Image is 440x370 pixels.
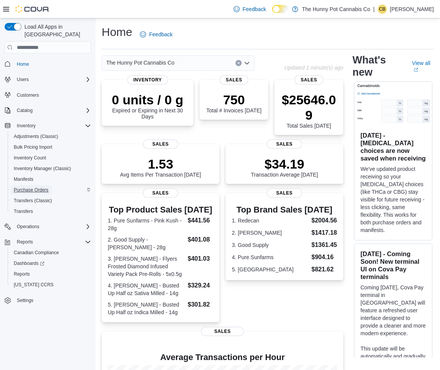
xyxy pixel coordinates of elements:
dt: 3. [PERSON_NAME] - Flyers Frosted Diamond Infused Variety Pack Pre-Rolls - 5x0.5g [108,255,185,278]
h1: Home [102,24,132,40]
span: The Hunny Pot Cannabis Co [106,58,174,67]
button: Bulk Pricing Import [8,142,94,153]
span: Inventory Manager (Classic) [14,166,71,172]
span: Users [14,75,91,84]
dd: $821.62 [312,265,337,274]
button: Reports [14,237,36,247]
span: Bulk Pricing Import [11,143,91,152]
span: Adjustments (Classic) [14,133,58,140]
dd: $1361.45 [312,240,337,250]
span: Adjustments (Classic) [11,132,91,141]
a: Inventory Manager (Classic) [11,164,74,173]
a: Feedback [231,2,269,17]
dd: $2004.56 [312,216,337,225]
button: Open list of options [244,60,250,66]
p: 750 [206,92,261,107]
span: Purchase Orders [11,185,91,195]
button: Users [14,75,32,84]
p: 1.53 [120,156,201,172]
p: $34.19 [251,156,318,172]
span: Operations [14,222,91,231]
span: Dashboards [14,260,44,266]
p: We've updated product receiving so your [MEDICAL_DATA] choices (like THCa or CBG) stay visible fo... [360,165,426,234]
button: [US_STATE] CCRS [8,279,94,290]
button: Reports [8,269,94,279]
button: Inventory [2,120,94,131]
dt: 5. [PERSON_NAME] - Busted Up Half oz Indica Milled - 14g [108,301,185,316]
dd: $329.24 [188,281,213,290]
h3: Top Product Sales [DATE] [108,205,213,214]
button: Clear input [235,60,242,66]
dd: $904.16 [312,253,337,262]
button: Adjustments (Classic) [8,131,94,142]
span: Reports [11,269,91,279]
dd: $441.56 [188,216,213,225]
span: Transfers [11,207,91,216]
span: Customers [14,90,91,100]
button: Operations [14,222,42,231]
button: Users [2,74,94,85]
dd: $301.82 [188,300,213,309]
span: Sales [143,140,178,149]
button: Inventory Count [8,153,94,163]
span: Bulk Pricing Import [14,144,52,150]
button: Operations [2,221,94,232]
dd: $401.03 [188,254,213,263]
span: Sales [143,188,178,198]
h3: Top Brand Sales [DATE] [232,205,337,214]
dt: 2. Good Supply - [PERSON_NAME] - 28g [108,236,185,251]
p: The Hunny Pot Cannabis Co [302,5,370,14]
span: CB [379,5,386,14]
a: Customers [14,91,42,100]
a: [US_STATE] CCRS [11,280,57,289]
div: Total # Invoices [DATE] [206,92,261,114]
p: | [373,5,375,14]
img: Cova [15,5,50,13]
button: Inventory Manager (Classic) [8,163,94,174]
input: Dark Mode [272,5,288,13]
button: Catalog [2,105,94,116]
span: Transfers (Classic) [11,196,91,205]
span: Feedback [243,5,266,13]
span: Washington CCRS [11,280,91,289]
span: Inventory Manager (Classic) [11,164,91,173]
button: Customers [2,89,94,101]
a: Dashboards [8,258,94,269]
dt: 3. Good Supply [232,241,308,249]
a: Inventory Count [11,153,49,162]
span: Sales [201,327,244,336]
dt: 1. Redecan [232,217,308,224]
button: Catalog [14,106,36,115]
span: Feedback [149,31,172,38]
button: Settings [2,295,94,306]
div: Christina Brown [378,5,387,14]
a: Canadian Compliance [11,248,62,257]
span: [US_STATE] CCRS [14,282,54,288]
h4: Average Transactions per Hour [108,353,337,362]
a: Manifests [11,175,36,184]
p: Coming [DATE], Cova Pay terminal in [GEOGRAPHIC_DATA] will feature a refreshed user interface des... [360,284,426,337]
h2: What's new [352,54,403,78]
dt: 4. Pure Sunfarms [232,253,308,261]
p: [PERSON_NAME] [390,5,434,14]
div: Total Sales [DATE] [281,92,337,129]
h3: [DATE] - Coming Soon! New terminal UI on Cova Pay terminals [360,250,426,281]
nav: Complex example [5,55,91,326]
a: Home [14,60,32,69]
span: Catalog [17,107,32,114]
button: Purchase Orders [8,185,94,195]
span: Load All Apps in [GEOGRAPHIC_DATA] [21,23,91,38]
span: Home [14,59,91,68]
p: $25646.09 [281,92,337,123]
span: Sales [220,75,248,84]
span: Transfers (Classic) [14,198,52,204]
a: Dashboards [11,259,47,268]
a: Adjustments (Classic) [11,132,61,141]
span: Canadian Compliance [14,250,59,256]
span: Canadian Compliance [11,248,91,257]
span: Inventory [127,75,168,84]
div: Avg Items Per Transaction [DATE] [120,156,201,178]
span: Reports [17,239,33,245]
span: Reports [14,271,30,277]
